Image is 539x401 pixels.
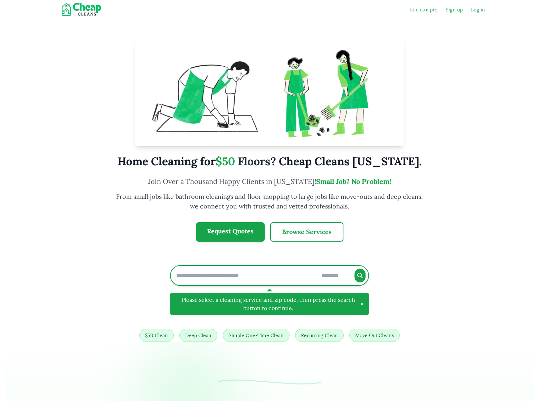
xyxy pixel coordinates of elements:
[176,296,361,312] span: Please select a cleaning service and zip code, then press the search button to continue.
[295,329,344,342] button: Recurring Clean
[115,177,424,186] h2: Join Over a Thousand Happy Clients in [US_STATE]!
[270,222,343,242] a: Browse Services
[316,177,391,186] span: Small Job? No Problem!
[139,329,174,342] button: $50 Clean
[117,155,422,168] h1: Home Cleaning for ? Cheap Cleans [US_STATE].
[216,154,235,168] span: $50
[223,329,290,342] button: Simple One-Time Clean
[115,192,424,211] p: From small jobs like bathroom cleanings and floor mopping to large jobs like move-outs and deep c...
[135,39,404,146] img: Cheap Cleans Florida - Affordable Cleaning Services
[349,329,400,342] button: Move Out Cleans
[410,6,437,13] a: Join as a pro
[446,6,463,13] a: Sign up
[238,154,271,168] span: Floors
[54,3,112,17] img: Cheap Cleans Florida
[196,222,265,242] a: Request Quotes
[471,6,485,13] a: Log in
[179,329,217,342] button: Deep Clean
[361,300,363,308] button: ×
